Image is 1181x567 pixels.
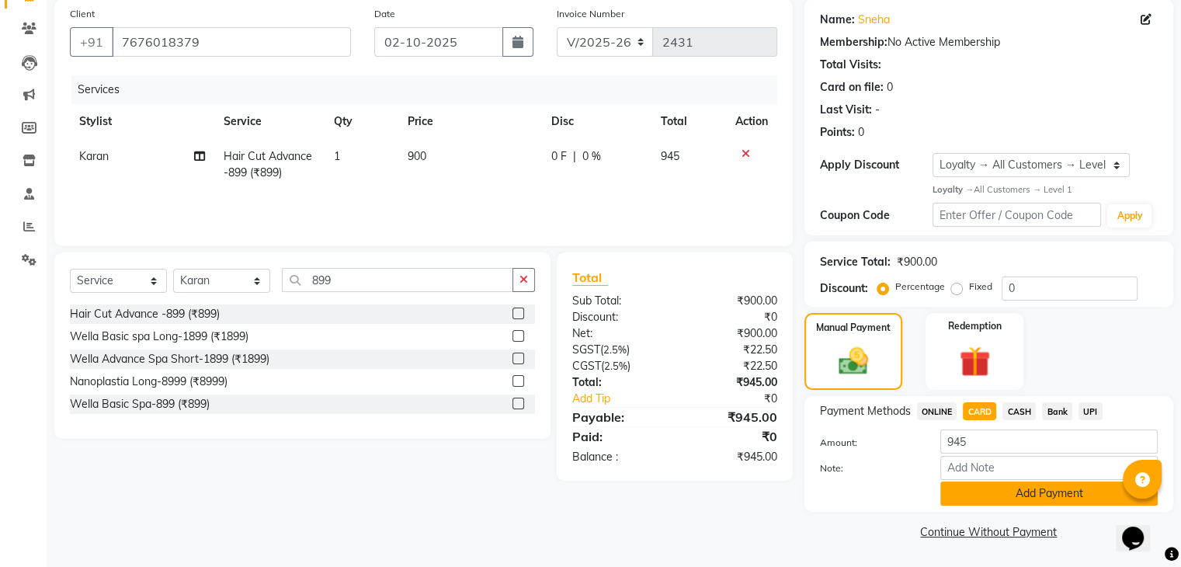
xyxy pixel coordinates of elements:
input: Enter Offer / Coupon Code [933,203,1102,227]
th: Total [651,104,726,139]
span: Karan [79,149,109,163]
label: Client [70,7,95,21]
div: ₹900.00 [675,293,789,309]
span: CARD [963,402,996,420]
div: ₹0 [675,309,789,325]
label: Invoice Number [557,7,624,21]
div: ₹945.00 [675,449,789,465]
div: 0 [887,79,893,96]
img: _cash.svg [829,344,877,378]
div: 0 [858,124,864,141]
div: Name: [820,12,855,28]
a: Continue Without Payment [808,524,1170,541]
strong: Loyalty → [933,184,974,195]
div: ₹0 [675,427,789,446]
label: Percentage [895,280,945,294]
label: Fixed [969,280,992,294]
div: ₹22.50 [675,358,789,374]
div: All Customers → Level 1 [933,183,1158,197]
th: Service [214,104,325,139]
span: 900 [408,149,426,163]
span: ONLINE [917,402,957,420]
div: ₹0 [693,391,788,407]
label: Redemption [948,319,1002,333]
span: 2.5% [603,343,627,356]
div: Paid: [561,427,675,446]
div: ( ) [561,342,675,358]
div: Last Visit: [820,102,872,118]
button: Add Payment [940,482,1158,506]
div: Payable: [561,408,675,426]
label: Manual Payment [816,321,891,335]
th: Stylist [70,104,214,139]
div: ₹900.00 [897,254,937,270]
div: - [875,102,880,118]
a: Sneha [858,12,890,28]
span: 1 [334,149,340,163]
div: Service Total: [820,254,891,270]
th: Qty [325,104,398,139]
div: ₹945.00 [675,374,789,391]
label: Date [374,7,395,21]
button: Apply [1107,204,1151,228]
span: SGST [572,343,600,357]
input: Add Note [940,456,1158,480]
iframe: chat widget [1116,505,1165,551]
div: ( ) [561,358,675,374]
div: Points: [820,124,855,141]
label: Note: [808,461,929,475]
div: No Active Membership [820,34,1158,50]
div: Wella Basic spa Long-1899 (₹1899) [70,329,248,345]
th: Action [726,104,777,139]
label: Amount: [808,436,929,450]
th: Price [398,104,542,139]
div: ₹945.00 [675,408,789,426]
div: Hair Cut Advance -899 (₹899) [70,306,220,322]
span: 945 [661,149,679,163]
div: Total Visits: [820,57,881,73]
input: Search by Name/Mobile/Email/Code [112,27,351,57]
span: Bank [1042,402,1072,420]
input: Amount [940,430,1158,454]
span: 0 % [582,148,601,165]
span: 0 F [551,148,567,165]
span: Payment Methods [820,403,911,419]
div: Nanoplastia Long-8999 (₹8999) [70,374,228,390]
div: Balance : [561,449,675,465]
span: Total [572,270,608,286]
input: Search or Scan [282,268,513,292]
img: _gift.svg [950,343,1000,381]
span: UPI [1079,402,1103,420]
div: Services [71,75,789,104]
div: ₹22.50 [675,342,789,358]
div: Wella Basic Spa-899 (₹899) [70,396,210,412]
a: Add Tip [561,391,693,407]
th: Disc [542,104,651,139]
span: Hair Cut Advance -899 (₹899) [224,149,312,179]
span: | [573,148,576,165]
div: ₹900.00 [675,325,789,342]
span: CGST [572,359,601,373]
div: Coupon Code [820,207,933,224]
div: Total: [561,374,675,391]
div: Net: [561,325,675,342]
div: Discount: [820,280,868,297]
div: Wella Advance Spa Short-1899 (₹1899) [70,351,269,367]
div: Apply Discount [820,157,933,173]
span: 2.5% [604,360,627,372]
div: Card on file: [820,79,884,96]
span: CASH [1002,402,1036,420]
div: Membership: [820,34,887,50]
button: +91 [70,27,113,57]
div: Sub Total: [561,293,675,309]
div: Discount: [561,309,675,325]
